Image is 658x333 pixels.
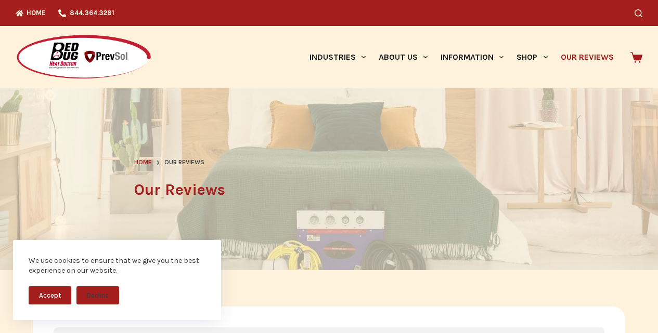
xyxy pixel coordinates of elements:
[29,256,205,276] div: We use cookies to ensure that we give you the best experience on our website.
[134,178,524,202] h1: Our Reviews
[303,26,620,88] nav: Primary
[164,157,204,168] span: Our Reviews
[303,26,372,88] a: Industries
[635,9,642,17] button: Search
[134,158,152,166] span: Home
[510,26,554,88] a: Shop
[16,34,152,81] img: Prevsol/Bed Bug Heat Doctor
[372,26,434,88] a: About Us
[76,286,119,304] button: Decline
[29,286,71,304] button: Accept
[8,4,40,35] button: Open LiveChat chat widget
[554,26,620,88] a: Our Reviews
[434,26,510,88] a: Information
[134,157,152,168] a: Home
